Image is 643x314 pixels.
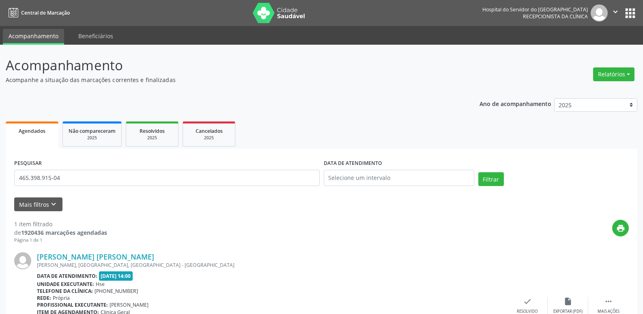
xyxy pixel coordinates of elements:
b: Rede: [37,295,51,301]
input: Selecione um intervalo [324,170,474,186]
div: 1 item filtrado [14,220,107,228]
a: Beneficiários [73,29,119,43]
div: Página 1 de 1 [14,237,107,244]
p: Acompanhe a situação das marcações correntes e finalizadas [6,76,448,84]
span: Recepcionista da clínica [523,13,588,20]
button:  [608,4,623,22]
span: Cancelados [196,128,223,134]
b: Telefone da clínica: [37,288,93,295]
span: [DATE] 14:00 [99,271,133,281]
img: img [591,4,608,22]
span: Agendados [19,128,45,134]
i: keyboard_arrow_down [49,200,58,209]
b: Unidade executante: [37,281,94,288]
i: print [616,224,625,233]
span: Central de Marcação [21,9,70,16]
span: Não compareceram [69,128,116,134]
span: [PERSON_NAME] [110,301,148,308]
button: Filtrar [478,172,504,186]
button: print [612,220,629,236]
div: de [14,228,107,237]
b: Profissional executante: [37,301,108,308]
div: Hospital do Servidor do [GEOGRAPHIC_DATA] [482,6,588,13]
button: apps [623,6,637,20]
strong: 1920436 marcações agendadas [21,229,107,236]
div: 2025 [189,135,229,141]
div: 2025 [132,135,172,141]
i:  [604,297,613,306]
img: img [14,252,31,269]
input: Nome, código do beneficiário ou CPF [14,170,320,186]
div: 2025 [69,135,116,141]
span: Resolvidos [140,128,165,134]
a: Central de Marcação [6,6,70,19]
label: PESQUISAR [14,157,42,170]
a: Acompanhamento [3,29,64,45]
label: DATA DE ATENDIMENTO [324,157,382,170]
i:  [611,7,620,16]
div: [PERSON_NAME], [GEOGRAPHIC_DATA], [GEOGRAPHIC_DATA] - [GEOGRAPHIC_DATA] [37,262,507,269]
span: Hse [96,281,105,288]
b: Data de atendimento: [37,273,97,279]
button: Mais filtroskeyboard_arrow_down [14,197,62,212]
button: Relatórios [593,67,634,81]
span: Própria [53,295,70,301]
a: [PERSON_NAME] [PERSON_NAME] [37,252,154,261]
i: check [523,297,532,306]
p: Acompanhamento [6,55,448,76]
i: insert_drive_file [563,297,572,306]
span: [PHONE_NUMBER] [95,288,138,295]
p: Ano de acompanhamento [480,98,551,108]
